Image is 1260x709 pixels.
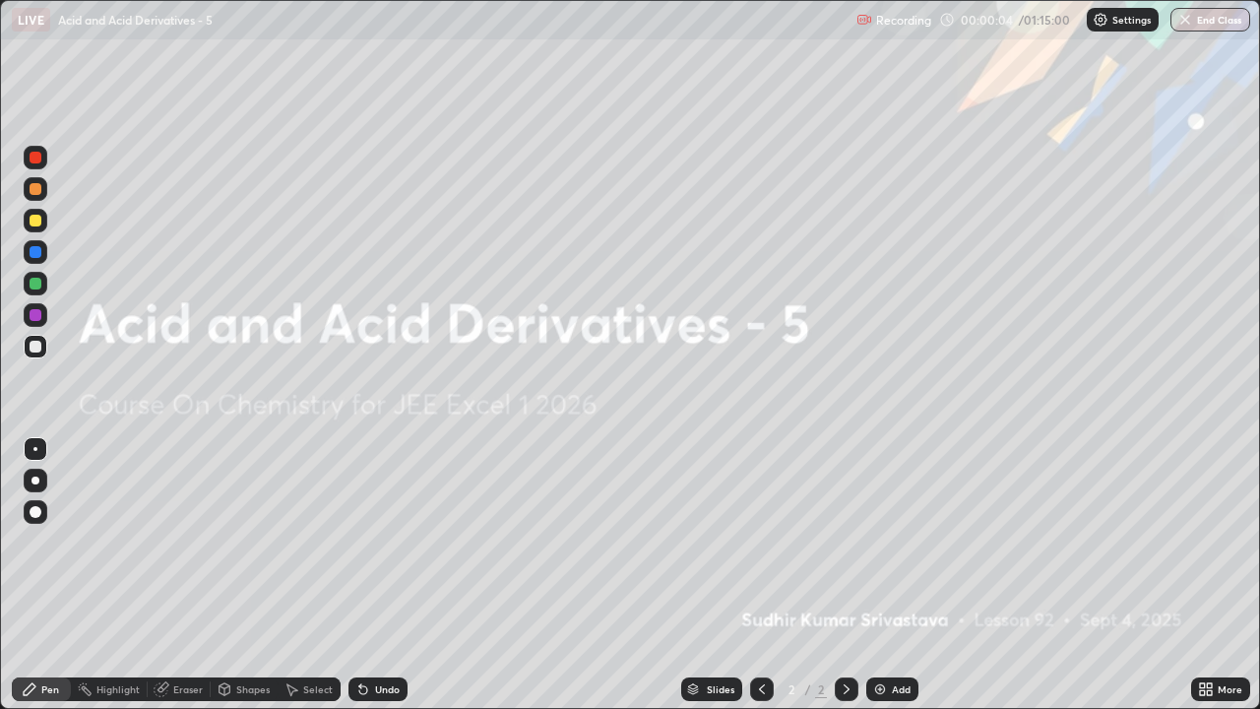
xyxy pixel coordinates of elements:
p: Recording [876,13,931,28]
div: Highlight [96,684,140,694]
div: 2 [815,680,827,698]
img: class-settings-icons [1093,12,1108,28]
p: LIVE [18,12,44,28]
button: End Class [1170,8,1250,32]
img: end-class-cross [1177,12,1193,28]
div: More [1218,684,1242,694]
div: Slides [707,684,734,694]
p: Acid and Acid Derivatives - 5 [58,12,213,28]
div: 2 [782,683,801,695]
div: Pen [41,684,59,694]
div: Eraser [173,684,203,694]
div: Add [892,684,911,694]
div: Undo [375,684,400,694]
div: Shapes [236,684,270,694]
p: Settings [1112,15,1151,25]
div: / [805,683,811,695]
div: Select [303,684,333,694]
img: recording.375f2c34.svg [856,12,872,28]
img: add-slide-button [872,681,888,697]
